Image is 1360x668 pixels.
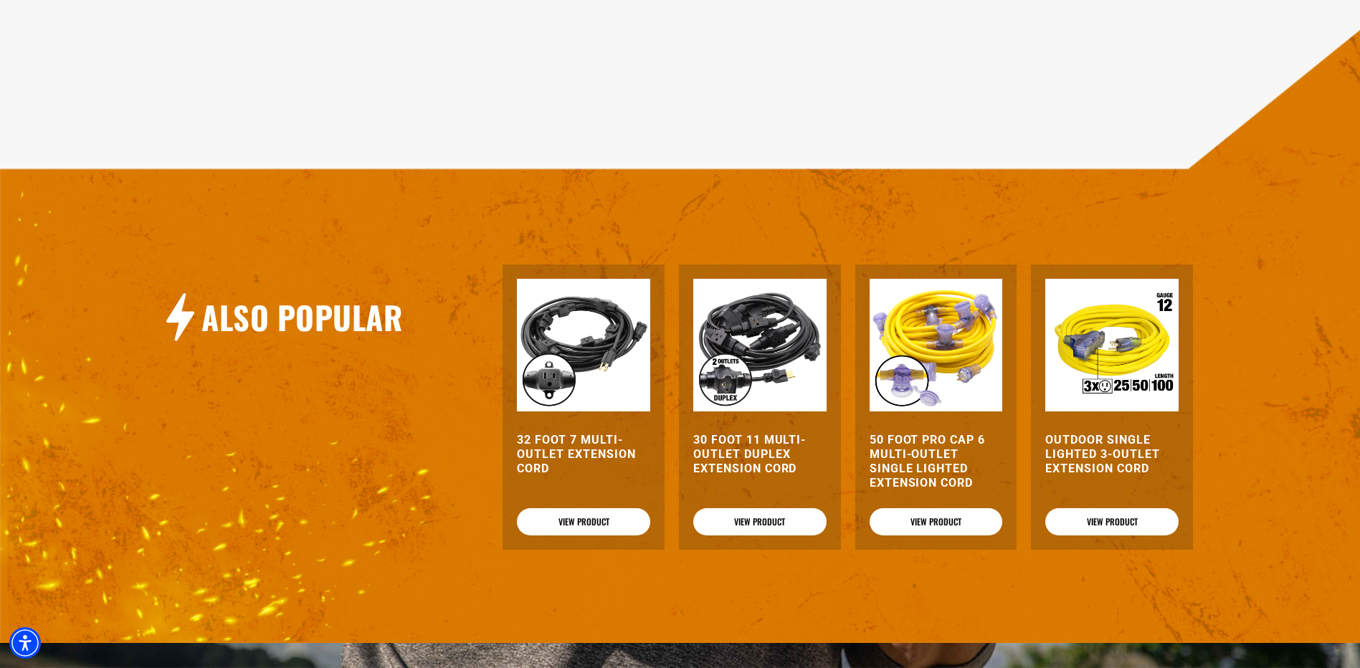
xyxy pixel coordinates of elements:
[870,279,1003,412] img: yellow
[693,508,827,535] a: View Product
[9,627,41,659] div: Accessibility Menu
[1045,433,1179,476] a: Outdoor Single Lighted 3-Outlet Extension Cord
[870,508,1003,535] a: View Product
[517,508,650,535] a: View Product
[201,297,402,338] h2: Also Popular
[517,433,650,476] a: 32 Foot 7 Multi-Outlet Extension Cord
[1045,508,1179,535] a: View Product
[693,433,827,476] a: 30 Foot 11 Multi-Outlet Duplex Extension Cord
[517,279,650,412] img: black
[870,433,1003,490] a: 50 Foot Pro Cap 6 Multi-Outlet Single Lighted Extension Cord
[1045,279,1179,412] img: Outdoor Single Lighted 3-Outlet Extension Cord
[693,279,827,412] img: black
